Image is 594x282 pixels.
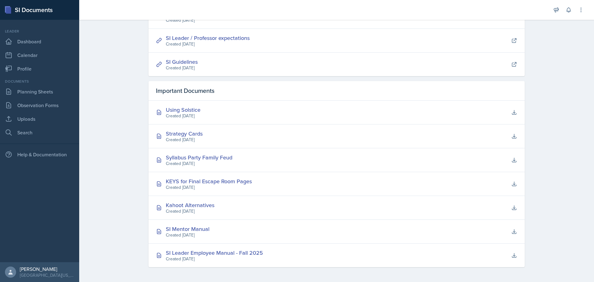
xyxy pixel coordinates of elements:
[166,184,252,191] div: Created [DATE]
[2,148,77,161] div: Help & Documentation
[166,129,203,138] div: Strategy Cards
[166,256,263,262] div: Created [DATE]
[2,79,77,84] div: Documents
[166,106,200,114] div: Using Solstice
[2,35,77,48] a: Dashboard
[156,86,214,95] span: Important Documents
[166,34,250,42] a: SI Leader / Professor expectations
[20,266,74,272] div: [PERSON_NAME]
[166,65,198,71] div: Created [DATE]
[2,113,77,125] a: Uploads
[166,113,200,119] div: Created [DATE]
[166,232,209,238] div: Created [DATE]
[2,49,77,61] a: Calendar
[2,126,77,139] a: Search
[166,177,252,185] div: KEYS for Final Escape Room Pages
[20,272,74,278] div: [GEOGRAPHIC_DATA][US_STATE]
[166,160,232,167] div: Created [DATE]
[166,137,203,143] div: Created [DATE]
[166,41,250,47] div: Created [DATE]
[2,85,77,98] a: Planning Sheets
[2,63,77,75] a: Profile
[166,225,209,233] div: SI Mentor Manual
[166,201,214,209] div: Kahoot Alternatives
[2,99,77,111] a: Observation Forms
[166,17,263,24] div: Created [DATE]
[166,153,232,162] div: Syllabus Party Family Feud
[166,208,214,215] div: Created [DATE]
[166,58,198,66] a: SI Guidelines
[166,249,263,257] div: SI Leader Employee Manual - Fall 2025
[2,28,77,34] div: Leader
